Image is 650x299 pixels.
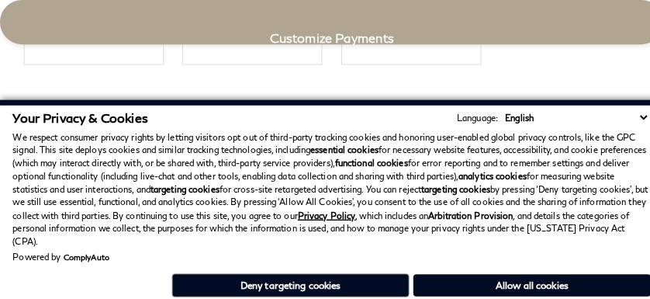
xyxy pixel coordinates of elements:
[168,268,401,291] button: Deny targeting cookies
[12,128,638,244] p: We respect consumer privacy rights by letting visitors opt out of third-party tracking cookies an...
[449,167,516,177] strong: analytics cookies
[12,247,107,256] div: Powered by
[491,109,638,122] select: Language Select
[264,30,386,44] span: Customize Payments
[12,108,145,123] span: Your Privacy & Cookies
[62,247,107,256] a: ComplyAuto
[292,206,348,216] a: Privacy Policy
[413,180,480,190] strong: targeting cookies
[147,180,215,190] strong: targeting cookies
[328,155,399,165] strong: functional cookies
[405,269,638,290] button: Allow all cookies
[304,141,371,151] strong: essential cookies
[420,206,503,216] strong: Arbitration Provision
[448,111,488,120] div: Language:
